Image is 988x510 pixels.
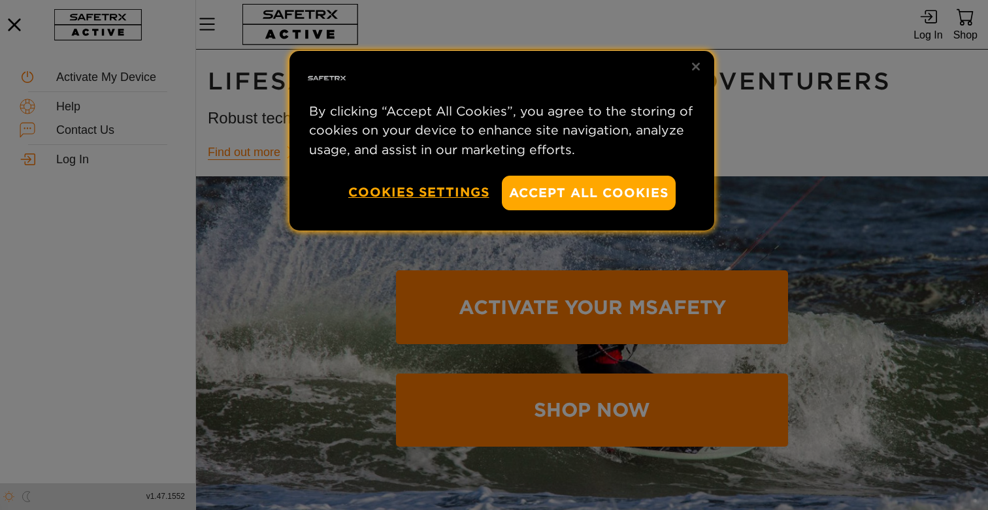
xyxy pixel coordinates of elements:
img: Safe Tracks [306,57,348,99]
button: Accept All Cookies [502,176,676,210]
button: Cookies Settings [348,176,489,209]
button: Close [682,52,710,81]
p: By clicking “Accept All Cookies”, you agree to the storing of cookies on your device to enhance s... [309,102,695,159]
div: Privacy [289,51,714,231]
